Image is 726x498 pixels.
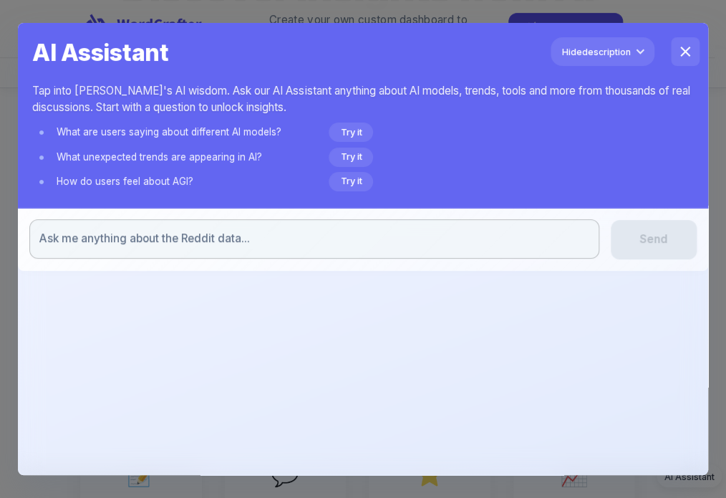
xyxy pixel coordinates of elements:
[671,37,700,66] button: close
[329,123,373,142] button: Try it
[551,37,654,66] button: Hidedescription
[57,150,329,164] span: What unexpected trends are appearing in AI?
[329,172,373,191] button: Try it
[32,83,693,116] p: Tap into [PERSON_NAME]'s AI wisdom. Ask our AI Assistant anything about AI models, trends, tools ...
[32,32,693,69] h5: AI Assistant
[562,44,631,59] span: Hide description
[329,148,373,167] button: Try it
[57,175,329,188] span: How do users feel about AGI?
[57,125,329,139] span: What are users saying about different AI models?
